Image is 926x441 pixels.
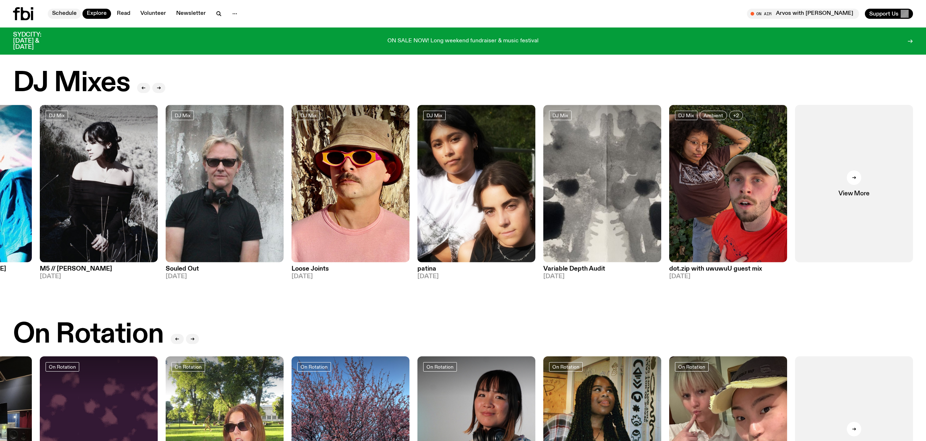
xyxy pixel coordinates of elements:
[13,32,59,50] h3: SYDCITY: [DATE] & [DATE]
[40,273,158,280] span: [DATE]
[49,113,65,118] span: DJ Mix
[175,113,191,118] span: DJ Mix
[171,362,205,372] a: On Rotation
[549,111,572,120] a: DJ Mix
[675,362,709,372] a: On Rotation
[417,273,535,280] span: [DATE]
[423,111,446,120] a: DJ Mix
[166,262,284,280] a: Souled Out[DATE]
[136,9,170,19] a: Volunteer
[869,10,899,17] span: Support Us
[49,364,76,369] span: On Rotation
[669,273,787,280] span: [DATE]
[301,113,317,118] span: DJ Mix
[171,111,194,120] a: DJ Mix
[46,362,79,372] a: On Rotation
[13,69,130,97] h2: DJ Mixes
[795,105,913,262] a: View More
[543,273,661,280] span: [DATE]
[549,362,583,372] a: On Rotation
[729,111,743,120] button: +2
[426,113,442,118] span: DJ Mix
[543,266,661,272] h3: Variable Depth Audit
[543,105,661,262] img: A black and white Rorschach
[82,9,111,19] a: Explore
[172,9,210,19] a: Newsletter
[417,266,535,272] h3: patina
[40,262,158,280] a: M5 // [PERSON_NAME][DATE]
[838,191,869,197] span: View More
[292,105,409,262] img: Tyson stands in front of a paperbark tree wearing orange sunglasses, a suede bucket hat and a pin...
[301,364,328,369] span: On Rotation
[297,362,331,372] a: On Rotation
[678,364,705,369] span: On Rotation
[175,364,202,369] span: On Rotation
[13,321,163,348] h2: On Rotation
[669,266,787,272] h3: dot.zip with uwuwuU guest mix
[669,262,787,280] a: dot.zip with uwuwuU guest mix[DATE]
[166,266,284,272] h3: Souled Out
[387,38,539,44] p: ON SALE NOW! Long weekend fundraiser & music festival
[423,362,457,372] a: On Rotation
[166,105,284,262] img: Stephen looks directly at the camera, wearing a black tee, black sunglasses and headphones around...
[543,262,661,280] a: Variable Depth Audit[DATE]
[700,111,727,120] a: Ambient
[552,113,568,118] span: DJ Mix
[48,9,81,19] a: Schedule
[292,266,409,272] h3: Loose Joints
[292,262,409,280] a: Loose Joints[DATE]
[297,111,320,120] a: DJ Mix
[417,262,535,280] a: patina[DATE]
[733,113,739,118] span: +2
[552,364,579,369] span: On Rotation
[675,111,697,120] a: DJ Mix
[46,111,68,120] a: DJ Mix
[678,113,694,118] span: DJ Mix
[865,9,913,19] button: Support Us
[40,266,158,272] h3: M5 // [PERSON_NAME]
[747,9,859,19] button: On AirArvos with [PERSON_NAME]
[166,273,284,280] span: [DATE]
[112,9,135,19] a: Read
[426,364,454,369] span: On Rotation
[292,273,409,280] span: [DATE]
[704,113,723,118] span: Ambient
